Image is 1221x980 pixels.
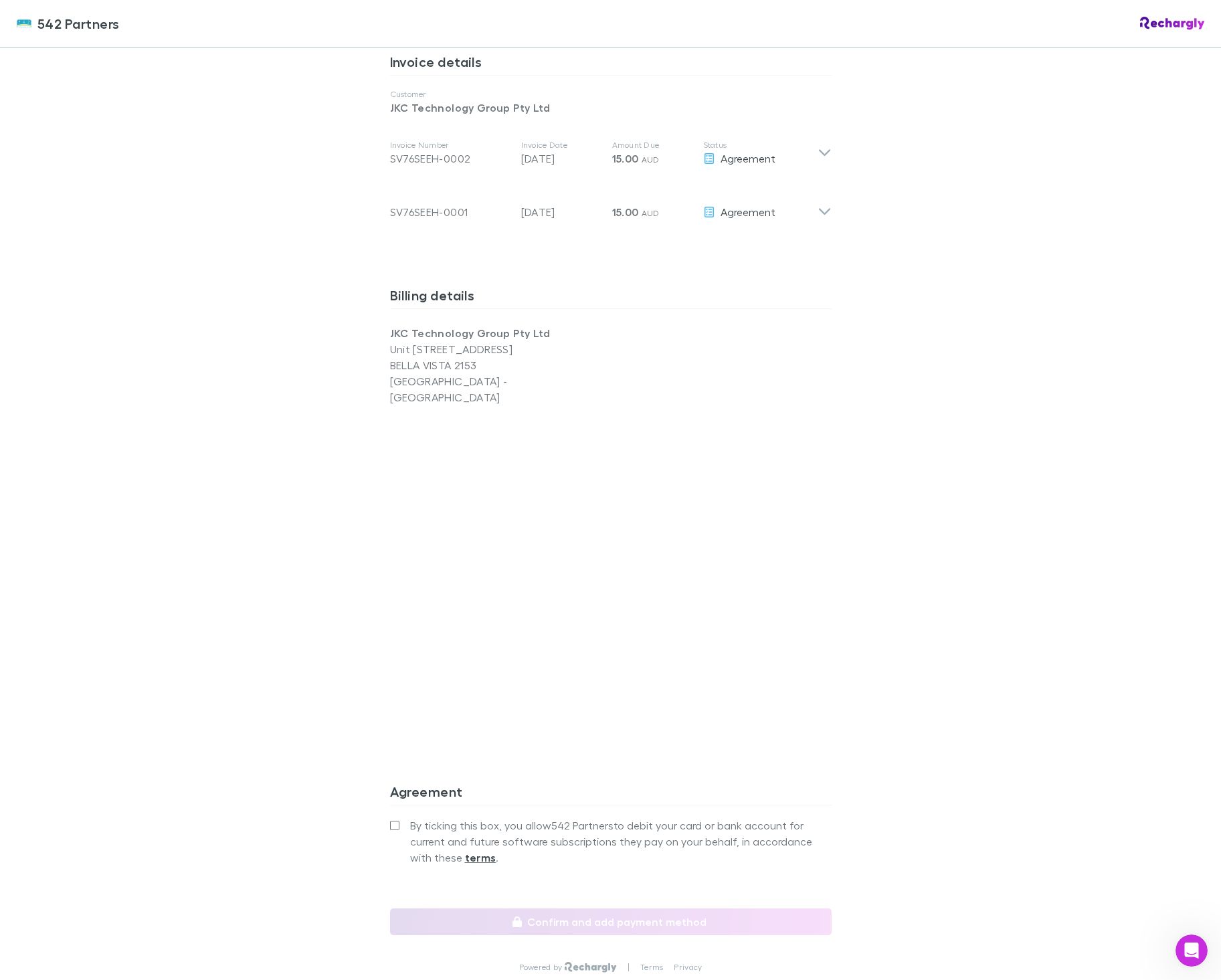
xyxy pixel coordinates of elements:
[521,151,601,167] p: [DATE]
[390,357,611,373] p: BELLA VISTA 2153
[640,962,663,973] a: Terms
[410,817,832,866] span: By ticking this box, you allow 542 Partners to debit your card or bank account for current and fu...
[390,783,832,805] h3: Agreement
[390,204,510,220] div: SV76SEEH-0001
[612,152,639,165] span: 15.00
[390,325,611,341] p: JKC Technology Group Pty Ltd
[390,373,611,405] p: [GEOGRAPHIC_DATA] - [GEOGRAPHIC_DATA]
[390,140,510,151] p: Invoice Number
[390,89,832,100] p: Customer
[379,180,842,233] div: SV76SEEH-0001[DATE]15.00 AUDAgreement
[565,962,616,973] img: Rechargly Logo
[390,908,832,935] button: Confirm and add payment method
[379,126,842,180] div: Invoice NumberSV76SEEH-0002Invoice Date[DATE]Amount Due15.00 AUDStatusAgreement
[390,341,611,357] p: Unit [STREET_ADDRESS]
[390,151,510,167] div: SV76SEEH-0002
[674,962,702,973] a: Privacy
[703,140,818,151] p: Status
[387,413,834,722] iframe: Secure address input frame
[37,13,120,33] span: 542 Partners
[16,15,32,31] img: 542 Partners's Logo
[612,140,692,151] p: Amount Due
[521,204,601,220] p: [DATE]
[642,155,660,165] span: AUD
[521,140,601,151] p: Invoice Date
[1176,935,1208,967] iframe: Intercom live chat
[1140,17,1205,30] img: Rechargly Logo
[390,54,832,75] h3: Invoice details
[628,962,630,973] p: |
[519,962,565,973] p: Powered by
[390,287,832,308] h3: Billing details
[390,100,832,116] p: JKC Technology Group Pty Ltd
[721,152,775,165] span: Agreement
[612,205,639,219] span: 15.00
[721,205,775,218] span: Agreement
[465,851,496,864] strong: terms
[642,208,660,218] span: AUD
